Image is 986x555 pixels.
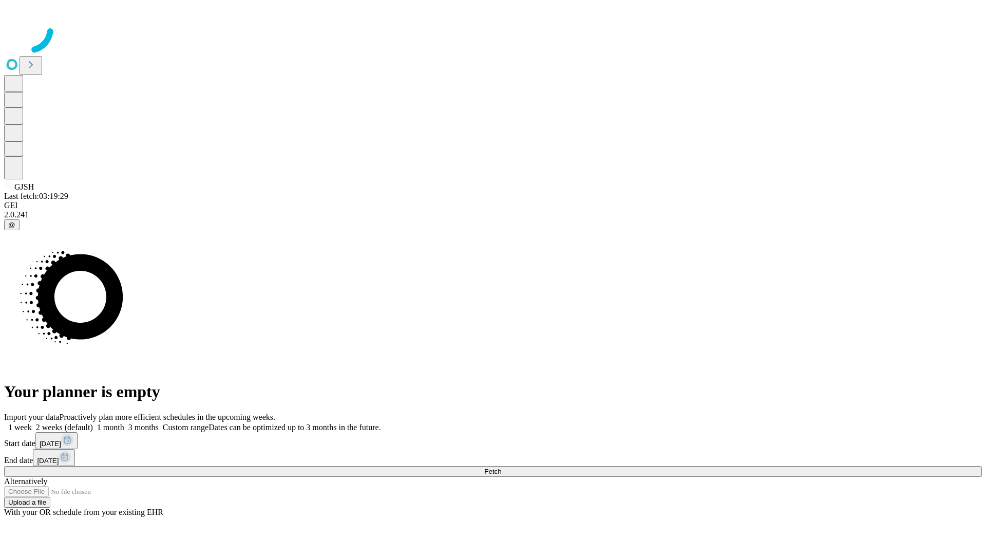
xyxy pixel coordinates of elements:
[8,423,32,432] span: 1 week
[4,219,20,230] button: @
[37,457,59,465] span: [DATE]
[4,201,982,210] div: GEI
[128,423,159,432] span: 3 months
[36,423,93,432] span: 2 weeks (default)
[4,432,982,449] div: Start date
[97,423,124,432] span: 1 month
[4,210,982,219] div: 2.0.241
[163,423,208,432] span: Custom range
[4,413,60,421] span: Import your data
[33,449,75,466] button: [DATE]
[14,182,34,191] span: GJSH
[484,468,501,475] span: Fetch
[4,508,163,516] span: With your OR schedule from your existing EHR
[40,440,61,448] span: [DATE]
[60,413,275,421] span: Proactively plan more efficient schedules in the upcoming weeks.
[4,382,982,401] h1: Your planner is empty
[35,432,78,449] button: [DATE]
[8,221,15,229] span: @
[4,477,47,486] span: Alternatively
[4,466,982,477] button: Fetch
[4,449,982,466] div: End date
[4,192,68,200] span: Last fetch: 03:19:29
[4,497,50,508] button: Upload a file
[208,423,381,432] span: Dates can be optimized up to 3 months in the future.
